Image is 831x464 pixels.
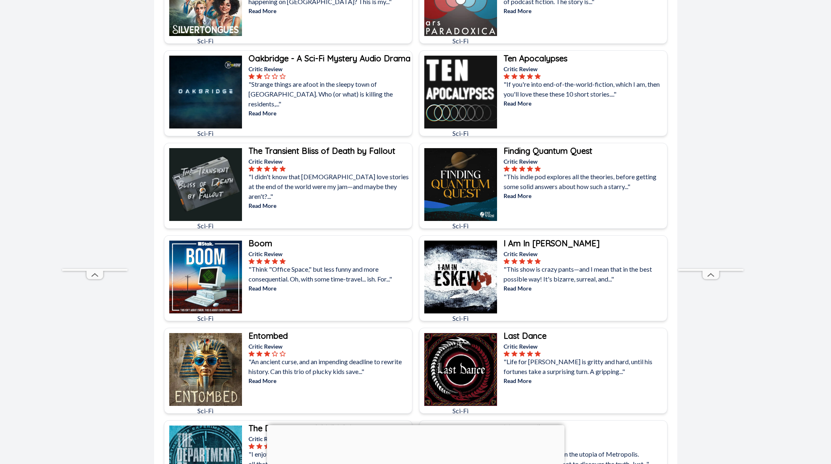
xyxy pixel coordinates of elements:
[504,264,665,284] p: "This show is crazy pants—and I mean that in the best possible way! It's bizarre, surreal, and..."
[504,376,665,385] p: Read More
[169,128,242,138] p: Sci-Fi
[249,201,410,210] p: Read More
[249,157,410,166] p: Critic Review
[424,148,497,221] img: Finding Quantum Quest
[424,56,497,128] img: Ten Apocalypses
[249,7,410,15] p: Read More
[424,128,497,138] p: Sci-Fi
[419,235,667,321] a: I Am In EskewSci-FiI Am In [PERSON_NAME]Critic Review"This show is crazy pants—and I mean that in...
[504,65,665,73] p: Critic Review
[504,99,665,108] p: Read More
[249,264,410,284] p: "Think "Office Space," but less funny and more consequential. Oh, with some time-travel... ish. F...
[249,172,410,201] p: "I didn't know that [DEMOGRAPHIC_DATA] love stories at the end of the world were my jam—and maybe...
[424,406,497,416] p: Sci-Fi
[678,23,744,269] iframe: Advertisement
[504,238,600,248] b: I Am In [PERSON_NAME]
[504,342,665,351] p: Critic Review
[504,331,547,341] b: Last Dance
[249,357,410,376] p: "An ancient curse, and an impending deadline to rewrite history. Can this trio of plucky kids sav...
[504,191,665,200] p: Read More
[249,331,288,341] b: Entombed
[504,7,665,15] p: Read More
[249,423,357,433] b: The Department Of Midnight
[164,235,412,321] a: BoomSci-FiBoomCritic Review"Think "Office Space," but less funny and more consequential. Oh, with...
[504,284,665,293] p: Read More
[169,148,242,221] img: The Transient Bliss of Death by Fallout
[169,221,242,231] p: Sci-Fi
[169,36,242,46] p: Sci-Fi
[164,328,412,414] a: EntombedSci-FiEntombedCritic Review"An ancient curse, and an impending deadline to rewrite histor...
[504,172,665,191] p: "This indie pod explores all the theories, before getting some solid answers about how such a sta...
[419,328,667,414] a: Last DanceSci-FiLast DanceCritic Review"Life for [PERSON_NAME] is gritty and hard, until his fort...
[504,146,592,156] b: Finding Quantum Quest
[504,157,665,166] p: Critic Review
[249,53,410,63] b: Oakbridge - A Sci-Fi Mystery Audio Drama
[424,333,497,406] img: Last Dance
[504,53,567,63] b: Ten Apocalypses
[424,241,497,313] img: I Am In Eskew
[267,425,564,462] iframe: Advertisement
[419,50,667,136] a: Ten ApocalypsesSci-FiTen ApocalypsesCritic Review"If you're into end-of-the-world-fiction, which ...
[62,23,128,269] iframe: Advertisement
[424,313,497,323] p: Sci-Fi
[424,36,497,46] p: Sci-Fi
[164,50,412,136] a: Oakbridge - A Sci-Fi Mystery Audio DramaSci-FiOakbridge - A Sci-Fi Mystery Audio DramaCritic Revi...
[419,143,667,229] a: Finding Quantum QuestSci-FiFinding Quantum QuestCritic Review"This indie pod explores all the the...
[249,65,410,73] p: Critic Review
[504,79,665,99] p: "If you're into end-of-the-world-fiction, which I am, then you'll love these these 10 short stori...
[249,79,410,109] p: "Strange things are afoot in the sleepy town of [GEOGRAPHIC_DATA]. Who (or what) is killing the r...
[424,221,497,231] p: Sci-Fi
[169,313,242,323] p: Sci-Fi
[169,333,242,406] img: Entombed
[504,435,665,443] p: Critic Review
[169,406,242,416] p: Sci-Fi
[249,342,410,351] p: Critic Review
[249,435,410,443] p: Critic Review
[249,250,410,258] p: Critic Review
[169,56,242,128] img: Oakbridge - A Sci-Fi Mystery Audio Drama
[249,146,395,156] b: The Transient Bliss of Death by Fallout
[504,250,665,258] p: Critic Review
[249,238,272,248] b: Boom
[169,241,242,313] img: Boom
[504,423,544,433] b: Metropolis
[164,143,412,229] a: The Transient Bliss of Death by Fallout Sci-FiThe Transient Bliss of Death by FalloutCritic Revie...
[249,376,410,385] p: Read More
[249,284,410,293] p: Read More
[249,109,410,117] p: Read More
[504,357,665,376] p: "Life for [PERSON_NAME] is gritty and hard, until his fortunes take a surprising turn. A gripping...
